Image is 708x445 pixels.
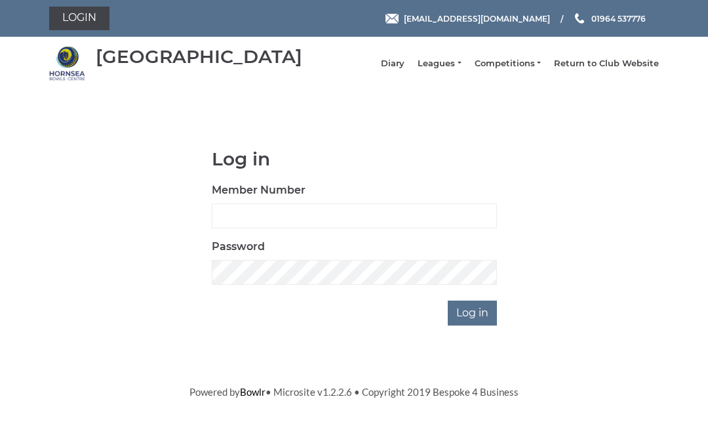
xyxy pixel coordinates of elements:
div: [GEOGRAPHIC_DATA] [96,47,302,67]
a: Competitions [475,58,541,70]
img: Phone us [575,13,584,24]
a: Diary [381,58,404,70]
a: Bowlr [240,386,265,398]
h1: Log in [212,149,497,169]
a: Email [EMAIL_ADDRESS][DOMAIN_NAME] [385,12,550,25]
a: Login [49,7,109,30]
img: Hornsea Bowls Centre [49,45,85,81]
span: Powered by • Microsite v1.2.2.6 • Copyright 2019 Bespoke 4 Business [189,386,519,398]
label: Password [212,239,265,255]
a: Phone us 01964 537776 [573,12,646,25]
img: Email [385,14,399,24]
a: Return to Club Website [554,58,659,70]
input: Log in [448,301,497,326]
span: 01964 537776 [591,13,646,23]
a: Leagues [418,58,461,70]
span: [EMAIL_ADDRESS][DOMAIN_NAME] [404,13,550,23]
label: Member Number [212,182,305,198]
